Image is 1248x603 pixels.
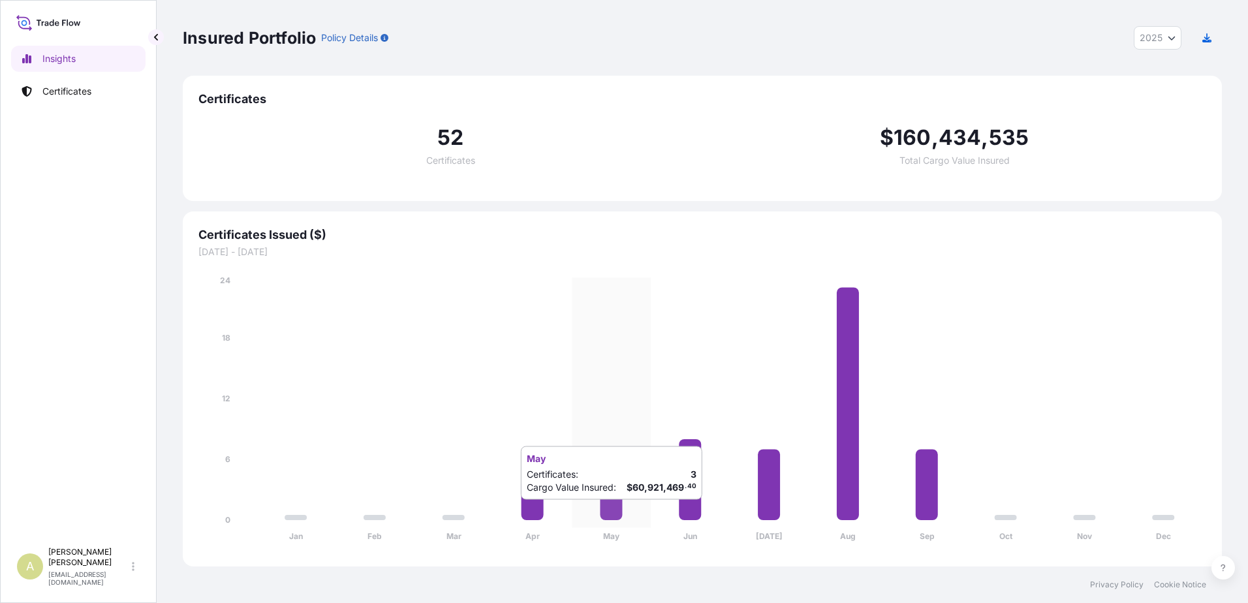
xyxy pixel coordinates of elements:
[756,531,783,541] tspan: [DATE]
[222,333,230,343] tspan: 18
[11,46,146,72] a: Insights
[683,531,697,541] tspan: Jun
[426,156,475,165] span: Certificates
[42,52,76,65] p: Insights
[603,531,620,541] tspan: May
[198,91,1206,107] span: Certificates
[220,275,230,285] tspan: 24
[225,454,230,464] tspan: 6
[321,31,378,44] p: Policy Details
[1156,531,1171,541] tspan: Dec
[989,127,1029,148] span: 535
[289,531,303,541] tspan: Jan
[939,127,982,148] span: 434
[446,531,461,541] tspan: Mar
[1154,580,1206,590] a: Cookie Notice
[899,156,1010,165] span: Total Cargo Value Insured
[840,531,856,541] tspan: Aug
[1090,580,1144,590] a: Privacy Policy
[920,531,935,541] tspan: Sep
[1077,531,1093,541] tspan: Nov
[225,515,230,525] tspan: 0
[42,85,91,98] p: Certificates
[48,570,129,586] p: [EMAIL_ADDRESS][DOMAIN_NAME]
[367,531,382,541] tspan: Feb
[222,394,230,403] tspan: 12
[525,531,540,541] tspan: Apr
[198,227,1206,243] span: Certificates Issued ($)
[437,127,463,148] span: 52
[198,245,1206,258] span: [DATE] - [DATE]
[999,531,1013,541] tspan: Oct
[48,547,129,568] p: [PERSON_NAME] [PERSON_NAME]
[26,560,34,573] span: A
[894,127,931,148] span: 160
[981,127,988,148] span: ,
[931,127,939,148] span: ,
[1134,26,1181,50] button: Year Selector
[11,78,146,104] a: Certificates
[183,27,316,48] p: Insured Portfolio
[1140,31,1162,44] span: 2025
[880,127,894,148] span: $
